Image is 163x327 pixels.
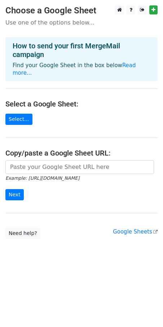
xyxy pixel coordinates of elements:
p: Use one of the options below... [5,19,158,26]
h3: Choose a Google Sheet [5,5,158,16]
a: Google Sheets [113,228,158,235]
a: Select... [5,114,32,125]
h4: How to send your first MergeMail campaign [13,42,150,59]
small: Example: [URL][DOMAIN_NAME] [5,175,79,181]
input: Next [5,189,24,200]
input: Paste your Google Sheet URL here [5,160,154,174]
h4: Select a Google Sheet: [5,100,158,108]
p: Find your Google Sheet in the box below [13,62,150,77]
a: Need help? [5,228,40,239]
h4: Copy/paste a Google Sheet URL: [5,149,158,157]
a: Read more... [13,62,136,76]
